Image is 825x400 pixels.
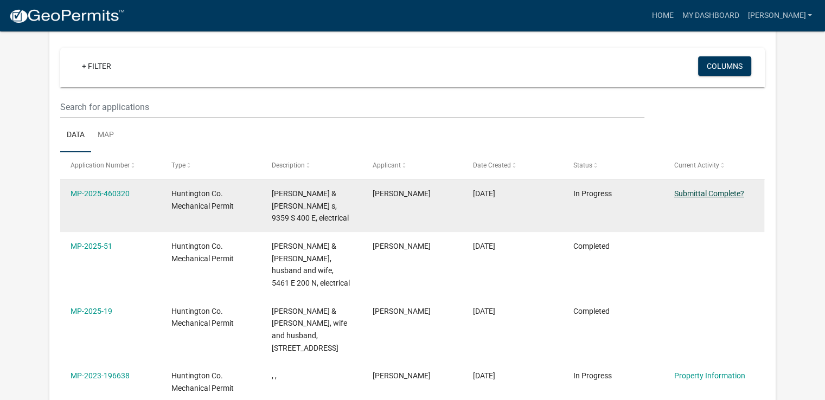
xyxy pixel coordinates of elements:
[573,189,612,198] span: In Progress
[272,189,349,223] span: Bradford, William H & Marilyn s, 9359 S 400 E, electrical
[171,242,234,263] span: Huntington Co. Mechanical Permit
[71,307,112,315] a: MP-2025-19
[272,307,347,352] span: Ross, Shelley & Jon, wife and husband, 466 N Main St, electrical
[573,162,592,169] span: Status
[261,152,362,178] datatable-header-cell: Description
[573,307,610,315] span: Completed
[373,162,401,169] span: Applicant
[573,242,610,250] span: Completed
[674,189,744,198] a: Submittal Complete?
[71,242,112,250] a: MP-2025-51
[60,118,91,153] a: Data
[71,371,130,380] a: MP-2023-196638
[91,118,120,153] a: Map
[60,96,644,118] input: Search for applications
[473,242,495,250] span: 04/04/2025
[373,371,431,380] span: M Buskirk
[563,152,663,178] datatable-header-cell: Status
[647,5,677,26] a: Home
[272,371,277,380] span: , ,
[674,162,719,169] span: Current Activity
[674,371,745,380] a: Property Information
[664,152,764,178] datatable-header-cell: Current Activity
[573,371,612,380] span: In Progress
[373,242,431,250] span: M Buskirk
[171,371,234,392] span: Huntington Co. Mechanical Permit
[362,152,462,178] datatable-header-cell: Applicant
[73,56,120,76] a: + Filter
[272,162,305,169] span: Description
[473,371,495,380] span: 11/30/2023
[171,307,234,328] span: Huntington Co. Mechanical Permit
[171,162,186,169] span: Type
[272,242,350,287] span: Best, Jason & Marissa D, husband and wife, 5461 E 200 N, electrical
[373,189,431,198] span: M Buskirk
[60,152,161,178] datatable-header-cell: Application Number
[677,5,743,26] a: My Dashboard
[473,189,495,198] span: 08/06/2025
[161,152,261,178] datatable-header-cell: Type
[473,162,511,169] span: Date Created
[171,189,234,210] span: Huntington Co. Mechanical Permit
[743,5,816,26] a: [PERSON_NAME]
[473,307,495,315] span: 01/28/2025
[373,307,431,315] span: M Buskirk
[71,162,130,169] span: Application Number
[698,56,751,76] button: Columns
[463,152,563,178] datatable-header-cell: Date Created
[71,189,130,198] a: MP-2025-460320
